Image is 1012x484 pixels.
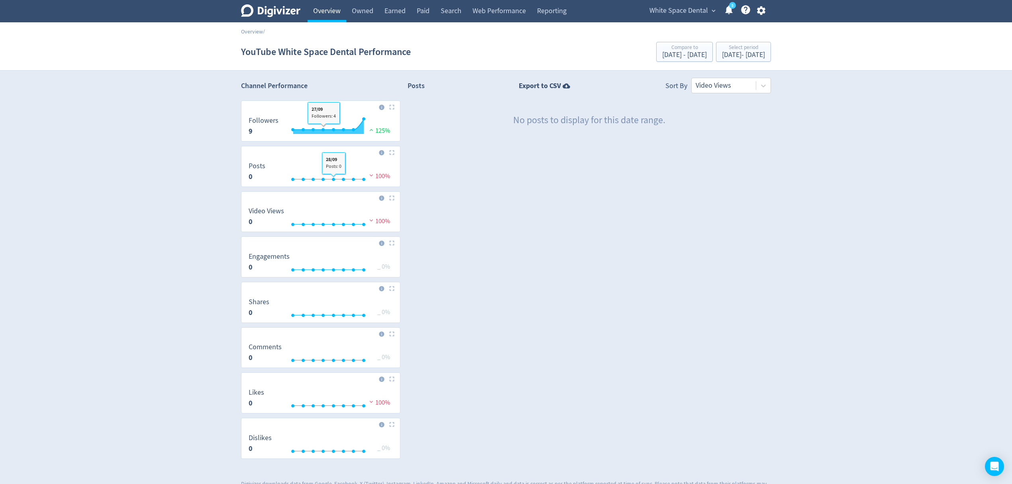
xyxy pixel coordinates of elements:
svg: Followers 9 [245,117,396,138]
span: 100% [367,217,390,225]
strong: 0 [249,262,253,272]
img: positive-performance.svg [367,127,375,133]
dt: Followers [249,116,278,125]
div: Open Intercom Messenger [985,457,1004,476]
strong: 0 [249,398,253,408]
dt: Engagements [249,252,290,261]
div: Select period [722,45,765,51]
h2: Posts [408,81,425,93]
dt: Video Views [249,207,284,216]
span: _ 0% [377,263,390,271]
img: Placeholder [389,376,394,382]
svg: Shares 0 [245,298,396,319]
span: expand_more [710,7,717,14]
svg: Likes 0 [245,389,396,410]
dt: Likes [249,388,264,397]
img: Placeholder [389,104,394,110]
strong: 0 [249,308,253,317]
img: Placeholder [389,422,394,427]
strong: 9 [249,126,253,136]
img: negative-performance.svg [367,172,375,178]
span: 125% [367,127,390,135]
strong: 0 [249,444,253,453]
div: [DATE] - [DATE] [662,51,707,59]
img: negative-performance.svg [367,217,375,223]
svg: Engagements 0 [245,253,396,274]
strong: 0 [249,217,253,226]
p: No posts to display for this date range. [513,114,665,127]
dt: Posts [249,161,265,171]
svg: Posts 0 [245,162,396,183]
span: _ 0% [377,353,390,361]
button: Compare to[DATE] - [DATE] [656,42,713,62]
img: Placeholder [389,331,394,336]
span: 100% [367,399,390,407]
svg: Video Views 0 [245,207,396,228]
h1: YouTube White Space Dental Performance [241,39,411,65]
img: Placeholder [389,240,394,246]
strong: Export to CSV [519,81,561,91]
div: [DATE] - [DATE] [722,51,765,59]
span: White Space Dental [649,4,708,17]
img: Placeholder [389,150,394,155]
span: _ 0% [377,308,390,316]
svg: Comments 0 [245,343,396,364]
dt: Shares [249,297,269,307]
span: 100% [367,172,390,180]
span: / [263,28,265,35]
strong: 0 [249,353,253,362]
strong: 0 [249,172,253,181]
dt: Comments [249,342,282,352]
dt: Dislikes [249,433,272,443]
h2: Channel Performance [241,81,400,91]
span: _ 0% [377,444,390,452]
img: Placeholder [389,286,394,291]
img: negative-performance.svg [367,399,375,405]
a: Overview [241,28,263,35]
text: 5 [732,3,734,8]
div: Compare to [662,45,707,51]
div: Sort By [665,81,687,93]
img: Placeholder [389,195,394,201]
button: White Space Dental [647,4,718,17]
a: 5 [729,2,736,9]
button: Select period[DATE]- [DATE] [716,42,771,62]
svg: Dislikes 0 [245,434,396,455]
